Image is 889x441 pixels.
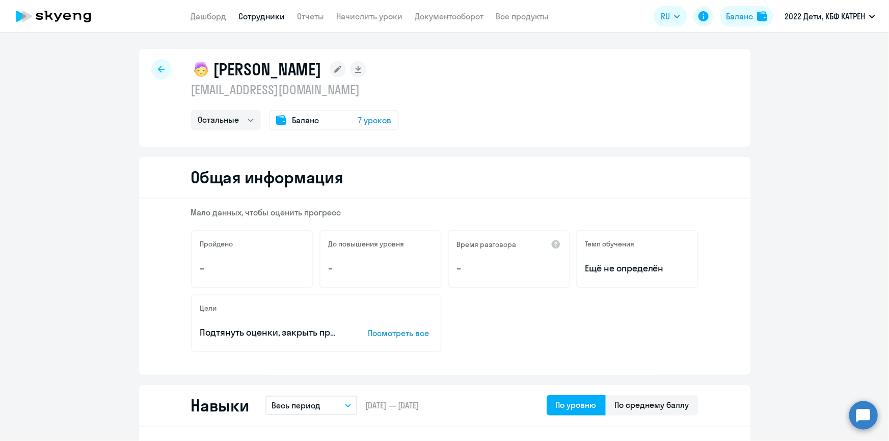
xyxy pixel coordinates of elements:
h5: Время разговора [457,240,517,249]
h1: [PERSON_NAME] [213,59,321,79]
p: Весь период [272,399,320,411]
a: Дашборд [191,11,227,21]
p: 2022 Дети, КБФ КАТРЕН [785,10,865,22]
h5: Пройдено [200,239,233,249]
p: Мало данных, чтобы оценить прогресс [191,207,698,218]
p: – [200,262,304,275]
h5: До повышения уровня [329,239,405,249]
h5: Цели [200,304,217,313]
img: balance [757,11,767,21]
div: По уровню [556,399,597,411]
img: child [191,59,211,79]
p: [EMAIL_ADDRESS][DOMAIN_NAME] [191,81,399,98]
a: Начислить уроки [337,11,403,21]
button: Балансbalance [720,6,773,26]
h5: Темп обучения [585,239,635,249]
span: Баланс [292,114,319,126]
button: 2022 Дети, КБФ КАТРЕН [779,4,880,29]
a: Документооборот [415,11,484,21]
a: Все продукты [496,11,549,21]
span: Ещё не определён [585,262,689,275]
p: Посмотреть все [368,327,433,339]
span: [DATE] — [DATE] [365,400,419,411]
span: 7 уроков [359,114,392,126]
span: RU [661,10,670,22]
a: Сотрудники [239,11,285,21]
p: – [457,262,561,275]
h2: Общая информация [191,167,343,187]
p: Подтянуть оценки, закрыть пробелы в знаниях (5 [200,326,337,339]
div: По среднему баллу [615,399,689,411]
a: Отчеты [298,11,325,21]
div: Баланс [726,10,753,22]
h2: Навыки [191,395,249,416]
button: RU [654,6,687,26]
p: – [329,262,433,275]
button: Весь период [265,396,357,415]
